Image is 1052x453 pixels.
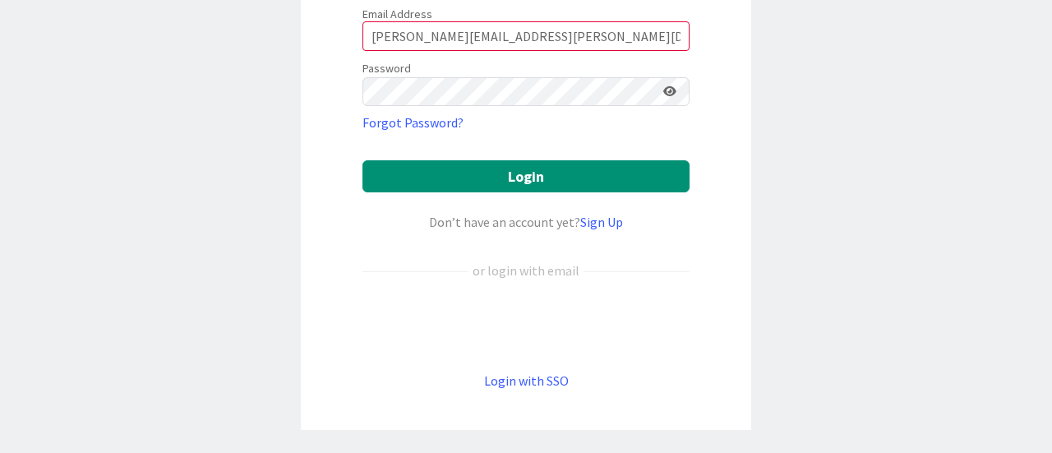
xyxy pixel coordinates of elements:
[484,372,569,389] a: Login with SSO
[362,212,690,232] div: Don’t have an account yet?
[362,160,690,192] button: Login
[580,214,623,230] a: Sign Up
[362,7,432,21] label: Email Address
[362,113,464,132] a: Forgot Password?
[354,307,698,344] iframe: To enrich screen reader interactions, please activate Accessibility in Grammarly extension settings
[468,261,584,280] div: or login with email
[362,60,411,77] label: Password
